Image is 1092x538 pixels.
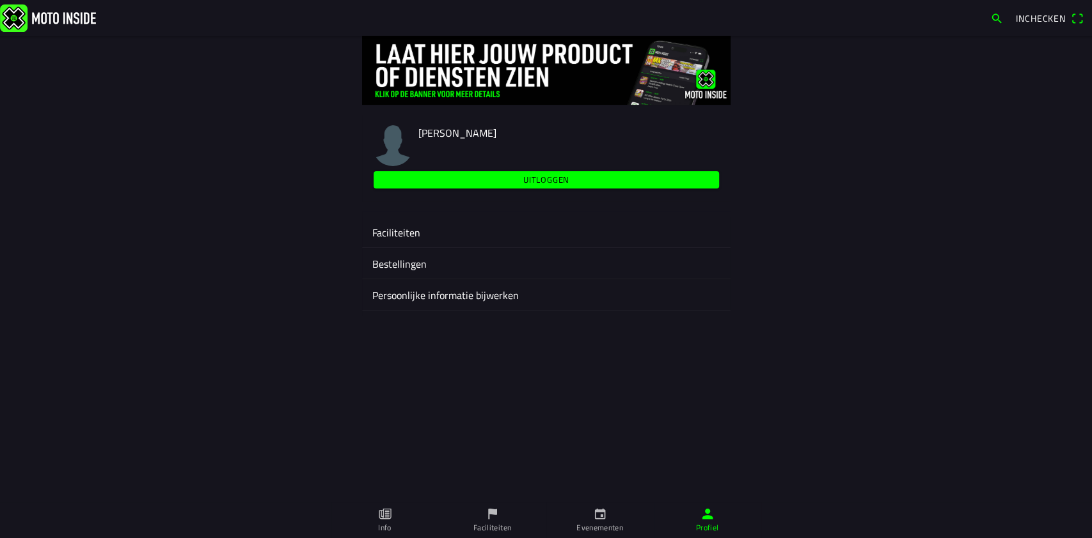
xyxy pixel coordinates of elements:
[593,507,607,521] ion-icon: calendar
[378,522,391,534] ion-label: Info
[372,225,720,240] ion-label: Faciliteiten
[700,507,715,521] ion-icon: person
[374,171,719,188] ion-button: Uitloggen
[418,125,496,141] span: [PERSON_NAME]
[696,522,719,534] ion-label: Profiel
[378,507,392,521] ion-icon: paper
[372,256,720,272] ion-label: Bestellingen
[1009,7,1089,29] a: Incheckenqr scanner
[372,125,413,166] img: moto-inside-avatar.png
[486,507,500,521] ion-icon: flag
[984,7,1009,29] a: search
[372,288,720,303] ion-label: Persoonlijke informatie bijwerken
[576,522,623,534] ion-label: Evenementen
[362,36,731,105] img: 4Lg0uCZZgYSq9MW2zyHRs12dBiEH1AZVHKMOLPl0.jpg
[1016,12,1066,25] span: Inchecken
[473,522,511,534] ion-label: Faciliteiten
